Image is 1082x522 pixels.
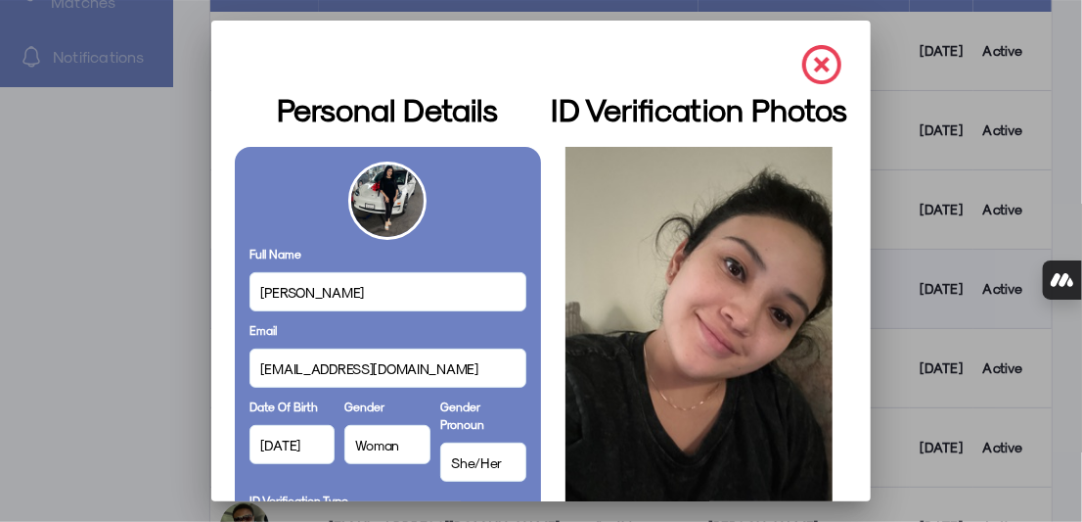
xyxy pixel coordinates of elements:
[277,85,498,132] h3: Personal Details
[440,398,526,433] label: Gender Pronoun
[551,85,847,132] h3: ID Verification Photos
[260,435,300,455] span: [DATE]
[451,452,502,473] span: She/Her
[260,358,478,379] span: [EMAIL_ADDRESS][DOMAIN_NAME]
[249,398,318,415] label: Date Of Birth
[249,245,301,262] label: Full Name
[355,435,399,455] span: Woman
[249,492,348,509] label: ID Verification Type
[344,398,384,415] label: Gender
[260,282,364,303] span: [PERSON_NAME]
[249,321,277,339] label: Email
